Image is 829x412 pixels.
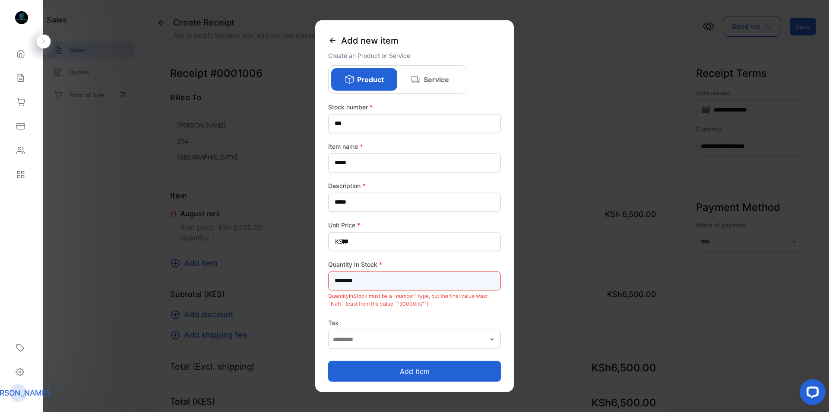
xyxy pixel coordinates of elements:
span: Create an Product or Service [328,51,410,59]
label: Unit Price [328,220,501,229]
label: Item name [328,141,501,150]
span: Add new item [341,34,399,47]
label: Quantity In Stock [328,259,501,268]
span: KSh [335,237,346,246]
img: logo [15,11,28,24]
p: Product [357,74,384,84]
p: Service [424,74,449,84]
label: Stock number [328,102,501,111]
label: Tax [328,318,501,327]
label: Description [328,181,501,190]
button: Add item [328,361,501,382]
p: QuantityInStock must be a `number` type, but the final value was: `NaN` (cast from the value `"90... [328,290,501,309]
iframe: LiveChat chat widget [793,376,829,412]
